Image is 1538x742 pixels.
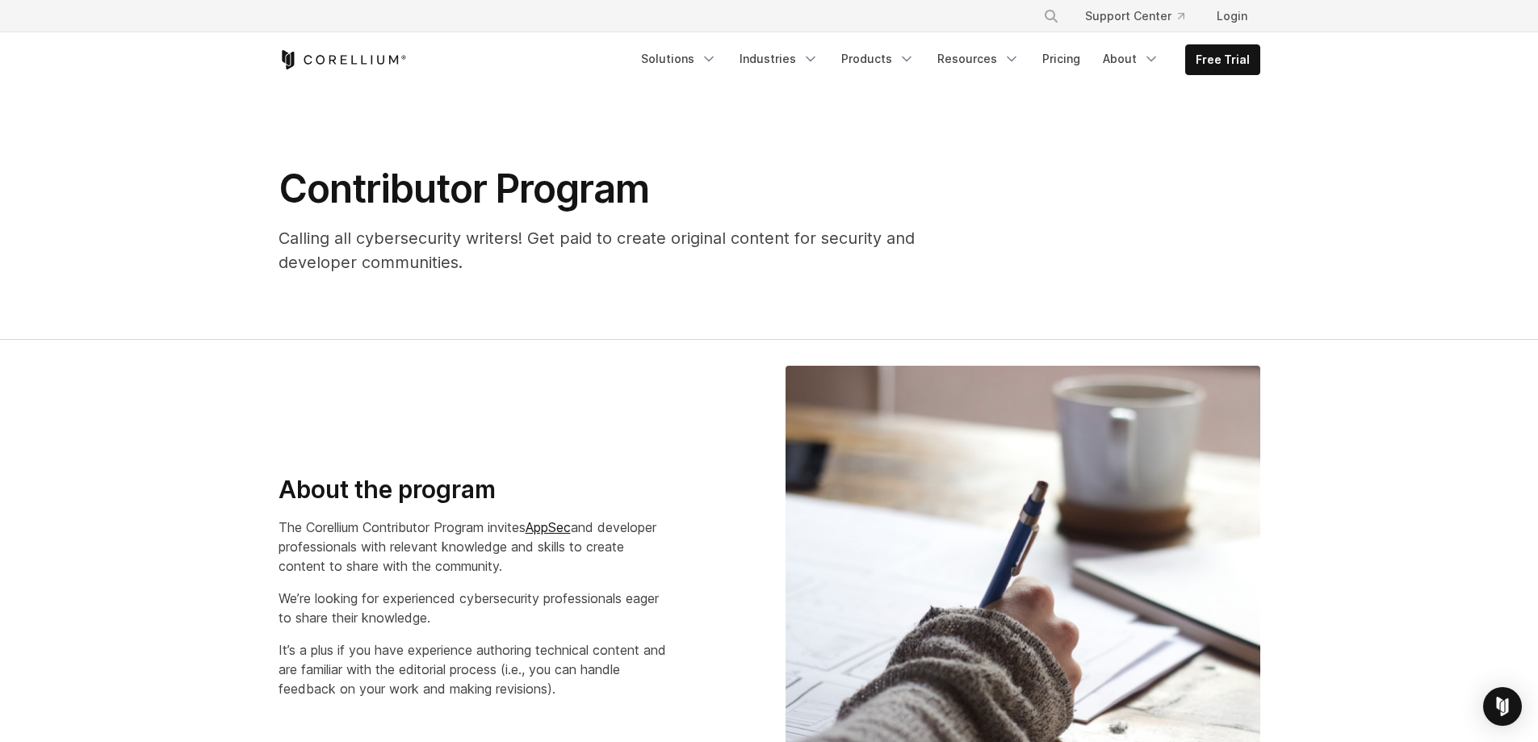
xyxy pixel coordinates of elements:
[279,640,673,698] p: It’s a plus if you have experience authoring technical content and are familiar with the editoria...
[279,589,673,627] p: We’re looking for experienced cybersecurity professionals eager to share their knowledge.
[1186,45,1259,74] a: Free Trial
[1037,2,1066,31] button: Search
[928,44,1029,73] a: Resources
[279,475,673,505] h3: About the program
[279,518,673,576] p: The Corellium Contributor Program invites and developer professionals with relevant knowledge and...
[1033,44,1090,73] a: Pricing
[730,44,828,73] a: Industries
[1093,44,1169,73] a: About
[1072,2,1197,31] a: Support Center
[631,44,727,73] a: Solutions
[526,519,571,535] a: AppSec
[832,44,924,73] a: Products
[279,165,961,213] h1: Contributor Program
[631,44,1260,75] div: Navigation Menu
[1204,2,1260,31] a: Login
[279,226,961,275] p: Calling all cybersecurity writers! Get paid to create original content for security and developer...
[1024,2,1260,31] div: Navigation Menu
[1483,687,1522,726] div: Open Intercom Messenger
[279,50,407,69] a: Corellium Home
